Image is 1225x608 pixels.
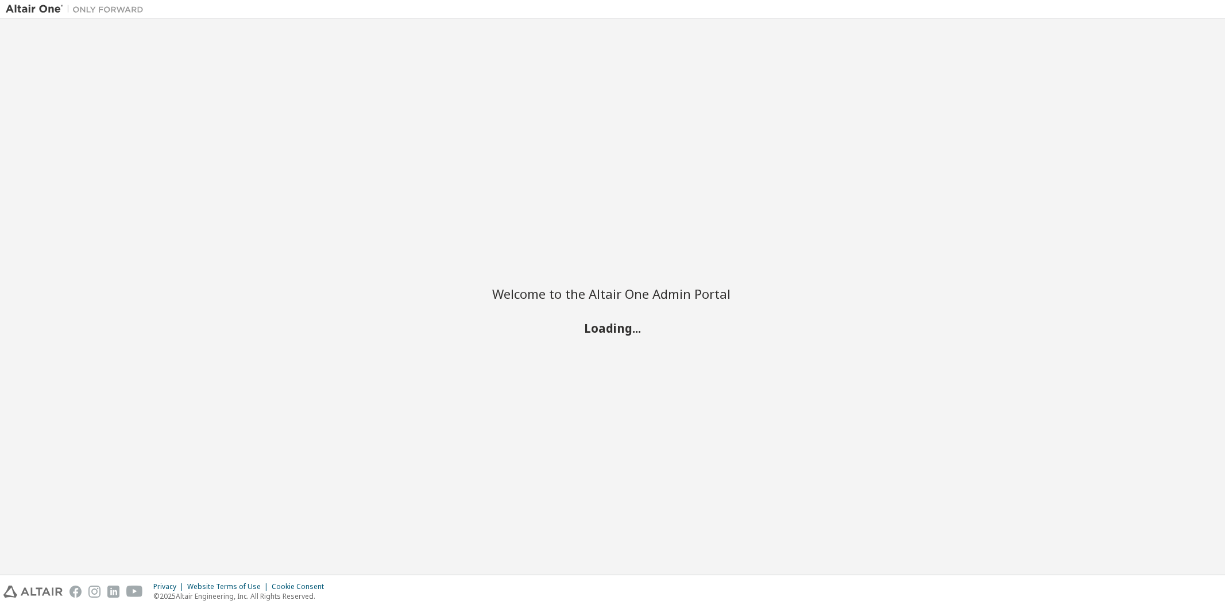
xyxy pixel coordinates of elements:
img: instagram.svg [88,586,101,598]
h2: Loading... [492,321,733,336]
h2: Welcome to the Altair One Admin Portal [492,286,733,302]
p: © 2025 Altair Engineering, Inc. All Rights Reserved. [153,591,331,601]
img: youtube.svg [126,586,143,598]
div: Privacy [153,582,187,591]
div: Cookie Consent [272,582,331,591]
img: linkedin.svg [107,586,119,598]
div: Website Terms of Use [187,582,272,591]
img: Altair One [6,3,149,15]
img: altair_logo.svg [3,586,63,598]
img: facebook.svg [69,586,82,598]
